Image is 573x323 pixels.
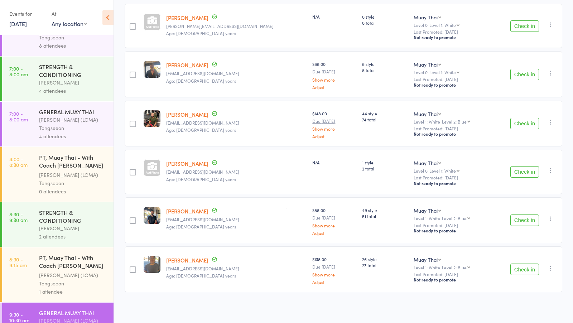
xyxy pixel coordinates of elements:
[2,102,114,146] a: 7:00 -8:00 amGENERAL MUAY THAI[PERSON_NAME] (LOMA) Tongseeon4 attendees
[39,78,107,87] div: [PERSON_NAME]
[312,207,356,235] div: $88.00
[9,211,28,223] time: 8:30 - 9:30 am
[166,111,208,118] a: [PERSON_NAME]
[414,131,488,137] div: Not ready to promote
[362,207,408,213] span: 49 style
[9,20,27,28] a: [DATE]
[39,271,107,288] div: [PERSON_NAME] (LOMA) Tongseeon
[414,175,488,180] small: Last Promoted: [DATE]
[39,108,107,116] div: GENERAL MUAY THAI
[39,87,107,95] div: 4 attendees
[166,14,208,21] a: [PERSON_NAME]
[510,118,539,129] button: Check in
[166,61,208,69] a: [PERSON_NAME]
[414,256,438,263] div: Muay Thai
[2,57,114,101] a: 7:00 -8:00 amSTRENGTH & CONDITIONING[PERSON_NAME]4 attendees
[52,20,87,28] div: Any location
[9,66,28,77] time: 7:00 - 8:00 am
[9,312,29,323] time: 9:30 - 10:30 am
[312,126,356,131] a: Show more
[9,156,28,168] time: 8:00 - 8:30 am
[362,61,408,67] span: 8 style
[414,82,488,88] div: Not ready to promote
[312,223,356,228] a: Show more
[166,207,208,215] a: [PERSON_NAME]
[166,71,307,76] small: isaacjames2738@gmail.com
[166,160,208,167] a: [PERSON_NAME]
[362,256,408,262] span: 26 style
[312,264,356,269] small: Due [DATE]
[414,61,438,68] div: Muay Thai
[414,207,438,214] div: Muay Thai
[39,254,107,271] div: PT, Muay Thai - With Coach [PERSON_NAME] (45 minutes)
[312,85,356,90] a: Adjust
[510,264,539,275] button: Check in
[312,61,356,89] div: $88.00
[414,277,488,283] div: Not ready to promote
[39,42,107,50] div: 8 attendees
[9,256,27,268] time: 8:30 - 9:15 am
[362,159,408,165] span: 1 style
[429,70,456,74] div: Level 1: White
[144,207,160,224] img: image1728437866.png
[414,23,488,27] div: Level 0
[362,14,408,20] span: 0 style
[166,266,307,271] small: cordeliaseryna@gmail.com
[429,23,456,27] div: Level 1: White
[166,256,208,264] a: [PERSON_NAME]
[442,119,467,124] div: Level 2: Blue
[414,70,488,74] div: Level 0
[414,168,488,173] div: Level 0
[414,265,488,270] div: Level 1: White
[166,217,307,222] small: zaknafizy@hotmail.co.uk
[510,69,539,80] button: Check in
[414,216,488,221] div: Level 1: White
[2,147,114,202] a: 8:00 -8:30 amPT, Muay Thai - With Coach [PERSON_NAME] (30 minutes)[PERSON_NAME] (LOMA) Tongseeon0...
[166,273,236,279] span: Age: [DEMOGRAPHIC_DATA] years
[312,69,356,74] small: Due [DATE]
[166,78,236,84] span: Age: [DEMOGRAPHIC_DATA] years
[39,288,107,296] div: 1 attendee
[39,208,107,224] div: STRENGTH & CONDITIONING
[39,171,107,187] div: [PERSON_NAME] (LOMA) Tongseeon
[39,187,107,196] div: 0 attendees
[510,214,539,226] button: Check in
[39,153,107,171] div: PT, Muay Thai - With Coach [PERSON_NAME] (30 minutes)
[144,110,160,127] img: image1744845343.png
[166,176,236,182] span: Age: [DEMOGRAPHIC_DATA] years
[39,132,107,140] div: 4 attendees
[312,159,356,165] div: N/A
[414,29,488,34] small: Last Promoted: [DATE]
[362,20,408,26] span: 0 total
[429,168,456,173] div: Level 1: White
[414,228,488,233] div: Not ready to promote
[510,166,539,178] button: Check in
[144,61,160,78] img: image1749432863.png
[39,63,107,78] div: STRENGTH & CONDITIONING
[144,256,160,273] img: image1735343698.png
[414,14,438,21] div: Muay Thai
[166,169,307,174] small: vincenzomarroni.vm@gmail.com
[312,280,356,284] a: Adjust
[52,8,87,20] div: At
[362,262,408,268] span: 27 total
[166,120,307,125] small: labebkhalif99@gmail.com
[414,272,488,277] small: Last Promoted: [DATE]
[362,165,408,172] span: 2 total
[312,215,356,220] small: Due [DATE]
[312,256,356,284] div: $138.00
[312,119,356,124] small: Due [DATE]
[2,202,114,247] a: 8:30 -9:30 amSTRENGTH & CONDITIONING[PERSON_NAME]2 attendees
[362,67,408,73] span: 8 total
[2,247,114,302] a: 8:30 -9:15 amPT, Muay Thai - With Coach [PERSON_NAME] (45 minutes)[PERSON_NAME] (LOMA) Tongseeon1...
[414,180,488,186] div: Not ready to promote
[9,111,28,122] time: 7:00 - 8:00 am
[312,272,356,277] a: Show more
[166,223,236,230] span: Age: [DEMOGRAPHIC_DATA] years
[166,127,236,133] span: Age: [DEMOGRAPHIC_DATA] years
[362,116,408,122] span: 74 total
[312,231,356,235] a: Adjust
[510,20,539,32] button: Check in
[362,213,408,219] span: 51 total
[312,14,356,20] div: N/A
